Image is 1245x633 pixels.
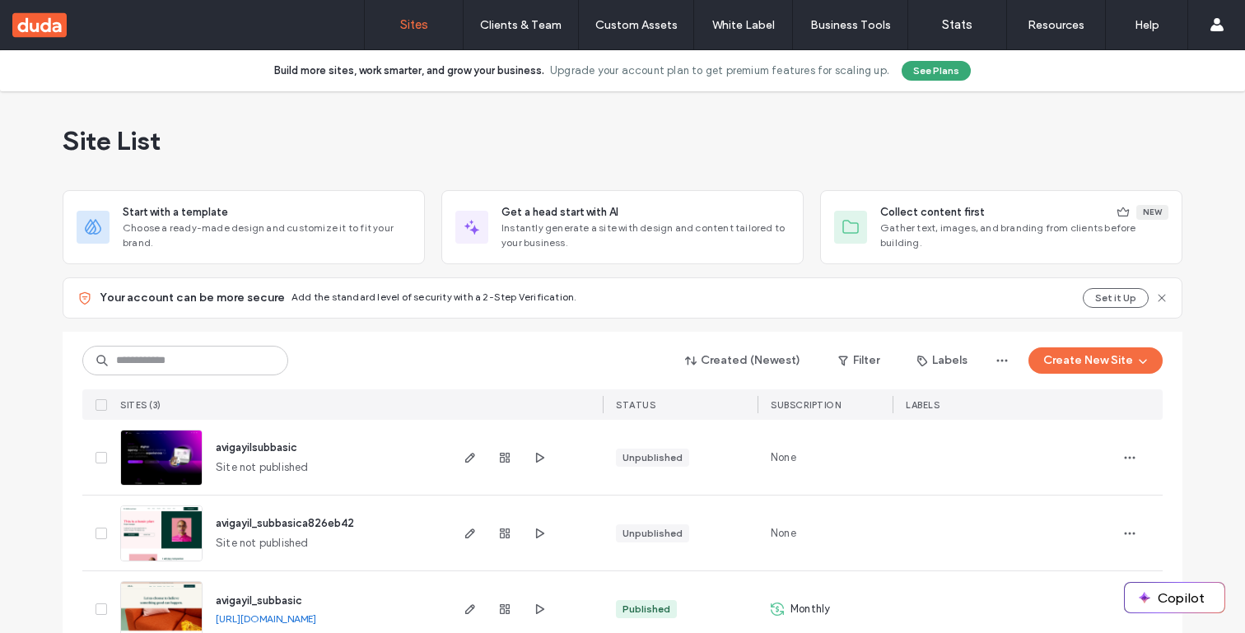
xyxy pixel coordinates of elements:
[63,190,425,264] div: Start with a templateChoose a ready-made design and customize it to fit your brand.
[441,190,804,264] div: Get a head start with AIInstantly generate a site with design and content tailored to your business.
[63,124,161,157] span: Site List
[1136,205,1168,220] div: New
[1028,18,1084,32] label: Resources
[291,291,576,303] span: Add the standard level of security with a 2-Step Verification.
[820,190,1182,264] div: Collect content firstNewGather text, images, and branding from clients before building.
[902,61,971,81] button: See Plans
[216,612,316,625] a: [URL][DOMAIN_NAME]
[1028,347,1163,374] button: Create New Site
[616,399,655,411] span: STATUS
[880,204,985,221] span: Collect content first
[771,399,841,411] span: SUBSCRIPTION
[480,18,562,32] label: Clients & Team
[1125,583,1224,612] button: Copilot
[880,221,1168,250] span: Gather text, images, and branding from clients before building.
[216,441,297,454] a: avigayilsubbasic
[1135,18,1159,32] label: Help
[622,602,670,617] div: Published
[906,399,940,411] span: LABELS
[771,449,796,466] span: None
[550,63,889,79] span: Upgrade your account plan to get premium features for scaling up.
[595,18,678,32] label: Custom Assets
[671,347,815,374] button: Created (Newest)
[123,204,228,221] span: Start with a template
[790,601,830,617] span: Monthly
[622,450,683,465] div: Unpublished
[100,290,285,306] span: Your account can be more secure
[822,347,896,374] button: Filter
[501,204,618,221] span: Get a head start with AI
[274,63,544,79] span: Build more sites, work smarter, and grow your business.
[902,347,982,374] button: Labels
[216,517,354,529] a: avigayil_subbasica826eb42
[216,594,302,607] a: avigayil_subbasic
[216,459,309,476] span: Site not published
[712,18,775,32] label: White Label
[501,221,790,250] span: Instantly generate a site with design and content tailored to your business.
[120,399,161,411] span: SITES (3)
[622,526,683,541] div: Unpublished
[810,18,891,32] label: Business Tools
[400,17,428,32] label: Sites
[771,525,796,542] span: None
[216,535,309,552] span: Site not published
[1083,288,1149,308] button: Set it Up
[942,17,972,32] label: Stats
[123,221,411,250] span: Choose a ready-made design and customize it to fit your brand.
